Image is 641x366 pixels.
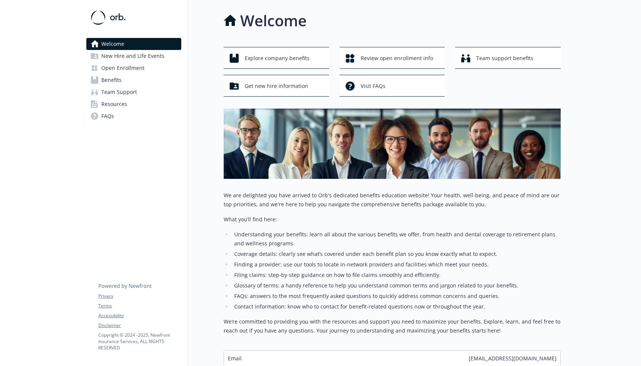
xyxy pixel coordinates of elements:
[86,50,181,62] a: New Hire and Life Events
[86,62,181,74] a: Open Enrollment
[98,302,181,309] a: Terms
[101,98,127,110] span: Resources
[98,322,181,329] a: Disclaimer
[224,215,561,224] p: What you’ll find here:
[224,109,561,179] img: overview page banner
[98,332,181,351] p: Copyright © 2024 - 2025 , Newfront Insurance Services, ALL RIGHTS RESERVED
[232,260,561,269] li: Finding a provider: use our tools to locate in-network providers and facilities which meet your n...
[361,79,385,93] span: Visit FAQs
[232,250,561,259] li: Coverage details: clearly see what’s covered under each benefit plan so you know exactly what to ...
[232,302,561,311] li: Contact information: know who to contact for benefit-related questions now or throughout the year.
[245,51,310,65] span: Explore company benefits
[101,74,122,86] span: Benefits
[98,293,181,299] a: Privacy
[224,317,561,335] p: We’re committed to providing you with the resources and support you need to maximize your benefit...
[86,38,181,50] a: Welcome
[101,62,144,74] span: Open Enrollment
[98,312,181,319] a: Accessibility
[101,38,124,50] span: Welcome
[476,51,533,65] span: Team support benefits
[101,50,164,62] span: New Hire and Life Events
[455,47,561,69] button: Team support benefits
[224,191,561,209] p: We are delighted you have arrived to Orb's dedicated benefits education website! Your health, wel...
[224,47,329,69] button: Explore company benefits
[232,292,561,301] li: FAQs: answers to the most frequently asked questions to quickly address common concerns and queries.
[224,75,329,97] button: Get new hire information
[340,75,445,97] button: Visit FAQs
[101,86,137,98] span: Team Support
[361,51,433,65] span: Review open enrollment info
[101,110,114,122] span: FAQs
[340,47,445,69] button: Review open enrollment info
[228,354,242,362] span: Email
[86,98,181,110] a: Resources
[469,354,557,362] span: [EMAIL_ADDRESS][DOMAIN_NAME]
[240,9,307,32] h1: Welcome
[232,281,561,290] li: Glossary of terms: a handy reference to help you understand common terms and jargon related to yo...
[86,110,181,122] a: FAQs
[232,230,561,248] li: Understanding your benefits: learn all about the various benefits we offer, from health and denta...
[86,86,181,98] a: Team Support
[86,74,181,86] a: Benefits
[232,271,561,280] li: Filing claims: step-by-step guidance on how to file claims smoothly and efficiently.
[245,79,308,93] span: Get new hire information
